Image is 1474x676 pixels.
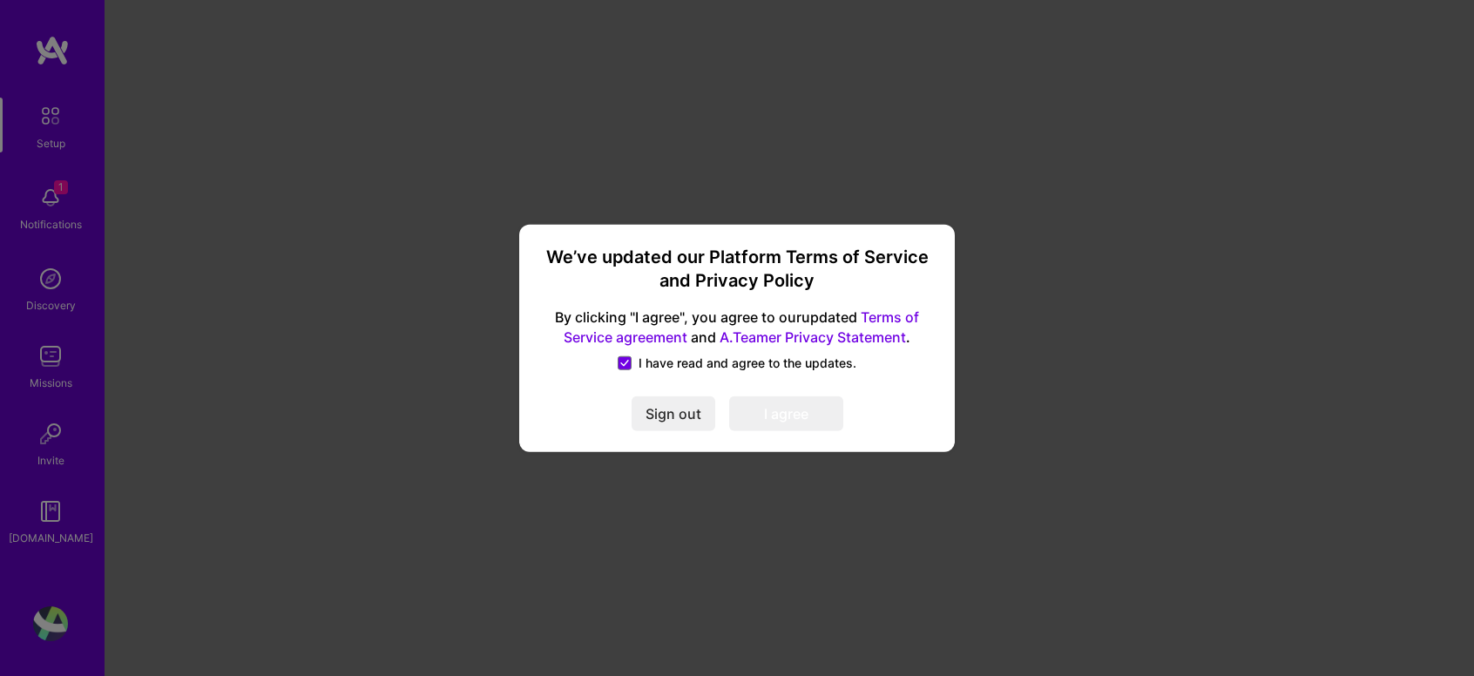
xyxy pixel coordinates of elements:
button: Sign out [632,395,715,430]
a: A.Teamer Privacy Statement [720,328,906,345]
button: I agree [729,395,843,430]
span: I have read and agree to the updates. [639,354,856,371]
h3: We’ve updated our Platform Terms of Service and Privacy Policy [540,246,934,294]
a: Terms of Service agreement [564,308,919,346]
span: By clicking "I agree", you agree to our updated and . [540,308,934,348]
